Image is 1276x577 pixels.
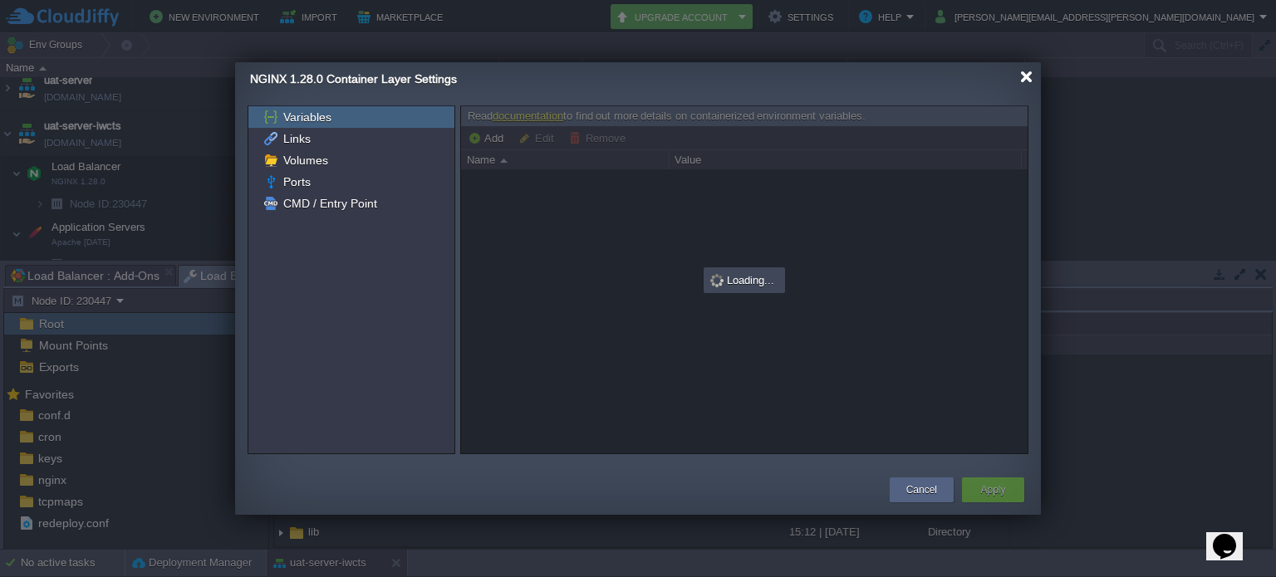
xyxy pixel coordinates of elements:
[1206,511,1259,560] iframe: chat widget
[980,482,1005,498] button: Apply
[280,153,331,168] a: Volumes
[280,131,313,146] a: Links
[250,72,457,86] span: NGINX 1.28.0 Container Layer Settings
[280,196,380,211] a: CMD / Entry Point
[280,110,334,125] a: Variables
[705,269,783,291] div: Loading...
[906,482,937,498] button: Cancel
[280,174,313,189] a: Ports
